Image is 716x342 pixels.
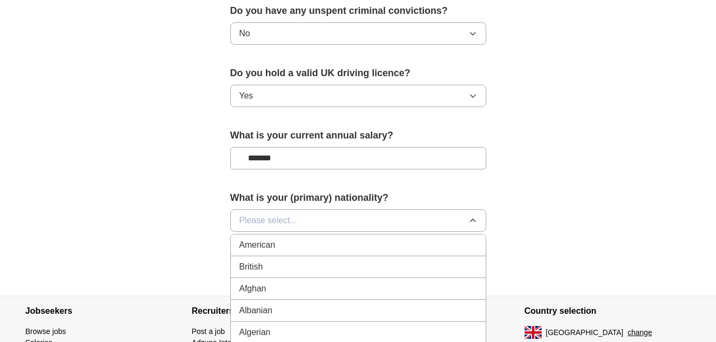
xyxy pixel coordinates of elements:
[26,327,66,336] a: Browse jobs
[239,326,271,339] span: Algerian
[230,66,486,80] label: Do you hold a valid UK driving licence?
[239,260,263,273] span: British
[239,239,276,251] span: American
[230,191,486,205] label: What is your (primary) nationality?
[192,327,225,336] a: Post a job
[546,327,624,338] span: [GEOGRAPHIC_DATA]
[239,282,267,295] span: Afghan
[230,209,486,232] button: Please select...
[230,22,486,45] button: No
[230,128,486,143] label: What is your current annual salary?
[239,214,297,227] span: Please select...
[230,4,486,18] label: Do you have any unspent criminal convictions?
[239,27,250,40] span: No
[239,304,272,317] span: Albanian
[525,326,542,339] img: UK flag
[525,296,691,326] h4: Country selection
[239,89,253,102] span: Yes
[230,85,486,107] button: Yes
[627,327,652,338] button: change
